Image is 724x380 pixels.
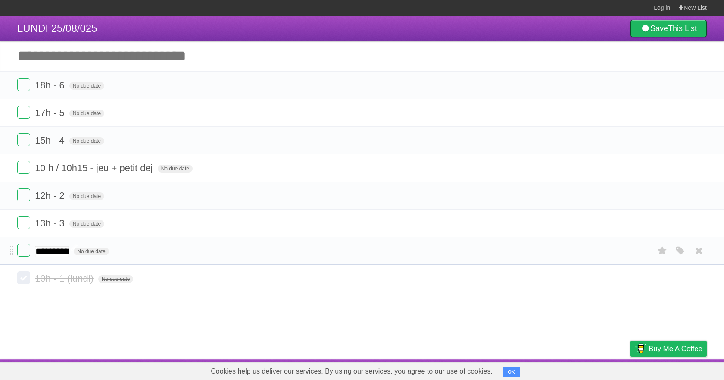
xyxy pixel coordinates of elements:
span: 12h - 2 [35,190,67,201]
span: LUNDI 25/08/025 [17,22,97,34]
label: Done [17,133,30,146]
a: Developers [544,361,579,378]
span: No due date [158,165,193,173]
label: Done [17,106,30,119]
label: Done [17,216,30,229]
span: No due date [98,275,133,283]
span: No due date [69,110,104,117]
span: Cookies help us deliver our services. By using our services, you agree to our use of cookies. [202,363,501,380]
span: No due date [74,248,109,255]
a: About [516,361,534,378]
img: Buy me a coffee [635,341,646,356]
span: 13h - 3 [35,218,67,229]
a: Privacy [619,361,642,378]
span: No due date [69,137,104,145]
span: 10 h / 10h15 - jeu + petit dej [35,163,155,173]
label: Done [17,161,30,174]
a: Suggest a feature [652,361,707,378]
label: Star task [654,244,671,258]
a: Terms [590,361,609,378]
span: No due date [69,220,104,228]
span: 15h - 4 [35,135,67,146]
b: This List [668,24,697,33]
span: 17h - 5 [35,107,67,118]
span: Buy me a coffee [649,341,702,356]
button: OK [503,367,520,377]
span: No due date [69,192,104,200]
label: Done [17,78,30,91]
label: Done [17,271,30,284]
label: Done [17,188,30,201]
span: 10h - 1 (lundi) [35,273,96,284]
label: Done [17,244,30,257]
a: SaveThis List [630,20,707,37]
a: Buy me a coffee [630,341,707,357]
span: No due date [69,82,104,90]
span: 18h - 6 [35,80,67,91]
